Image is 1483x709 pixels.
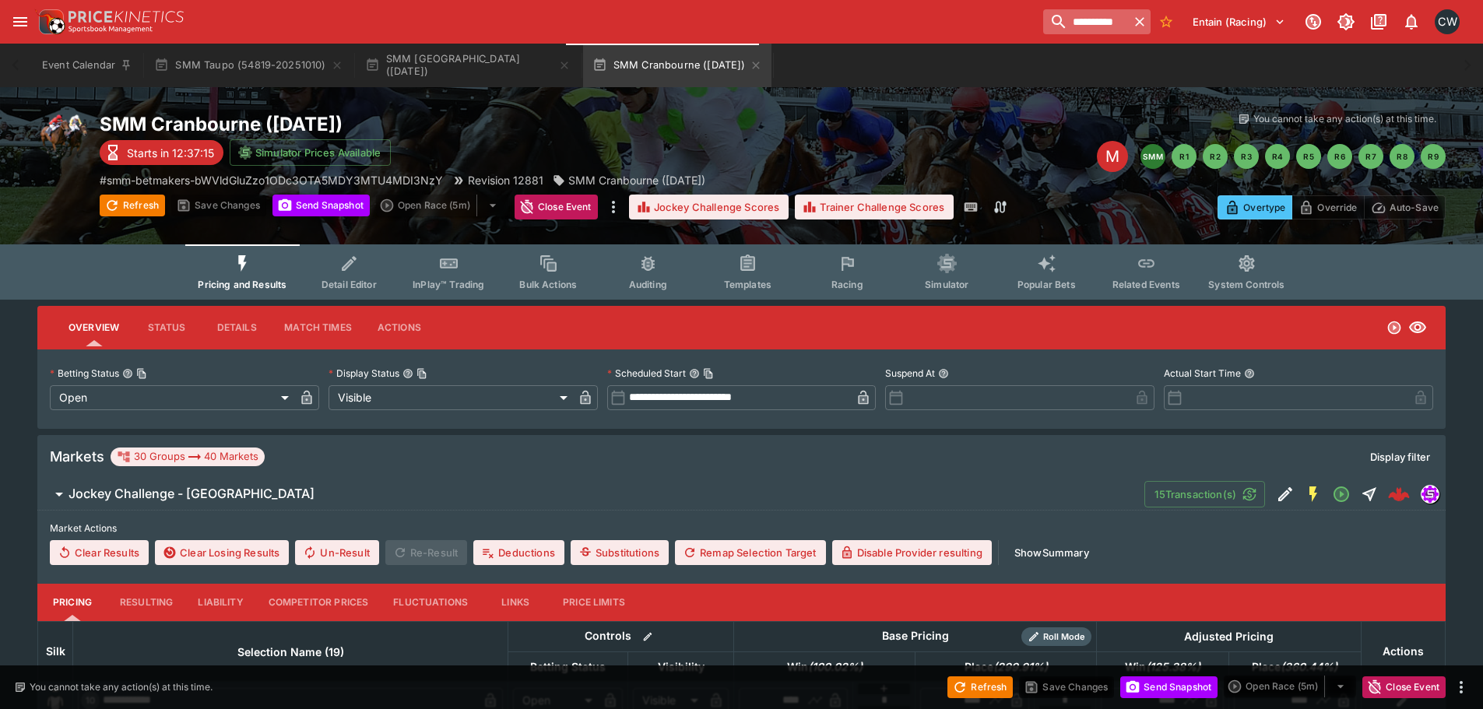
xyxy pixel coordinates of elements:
span: Re-Result [385,540,467,565]
button: Match Times [272,309,364,346]
button: Close Event [1362,676,1446,698]
button: Send Snapshot [272,195,370,216]
button: Links [480,584,550,621]
button: Notifications [1397,8,1425,36]
div: Start From [1218,195,1446,219]
button: Price Limits [550,584,638,621]
button: Actions [364,309,434,346]
button: Status [132,309,202,346]
button: Copy To Clipboard [703,368,714,379]
button: Liability [185,584,255,621]
svg: Visible [1408,318,1427,337]
span: Place(299.91%) [947,658,1065,676]
button: R4 [1265,144,1290,169]
button: Bulk edit [638,627,658,647]
button: Toggle light/dark mode [1332,8,1360,36]
button: Trainer Challenge Scores [795,195,954,219]
span: Racing [831,279,863,290]
button: Auto-Save [1364,195,1446,219]
span: Roll Mode [1037,630,1091,644]
div: 29b3392d-e42d-4daa-9ac6-df018ddc4592 [1388,483,1410,505]
input: search [1043,9,1129,34]
label: Market Actions [50,517,1433,540]
span: Place(360.44%) [1235,658,1355,676]
span: Related Events [1112,279,1180,290]
button: No Bookmarks [1154,9,1179,34]
p: Starts in 12:37:15 [127,145,214,161]
p: SMM Cranbourne ([DATE]) [568,172,705,188]
button: ShowSummary [1005,540,1098,565]
svg: Open [1386,320,1402,335]
button: Documentation [1365,8,1393,36]
img: PriceKinetics Logo [34,6,65,37]
div: simulator [1421,485,1439,504]
p: Scheduled Start [607,367,686,380]
span: Selection Name (19) [220,643,361,662]
button: Jockey Challenge Scores [629,195,789,219]
button: R1 [1172,144,1197,169]
th: Actions [1361,621,1445,681]
button: R5 [1296,144,1321,169]
img: horse_racing.png [37,112,87,162]
button: Refresh [100,195,165,216]
span: System Controls [1208,279,1284,290]
span: Win(125.38%) [1108,658,1218,676]
div: split button [376,195,508,216]
button: R8 [1390,144,1414,169]
button: Copy To Clipboard [136,368,147,379]
nav: pagination navigation [1140,144,1446,169]
button: Details [202,309,272,346]
button: Override [1291,195,1364,219]
div: Open [50,385,294,410]
span: Visibility [641,658,722,676]
em: ( 100.02 %) [808,658,863,676]
button: Select Tenant [1183,9,1295,34]
p: Copy To Clipboard [100,172,443,188]
img: simulator [1422,486,1439,503]
div: Base Pricing [876,627,955,646]
button: 15Transaction(s) [1144,481,1265,507]
img: Sportsbook Management [69,26,153,33]
button: SMM [1140,144,1165,169]
span: Templates [724,279,771,290]
div: Event type filters [185,244,1297,300]
span: InPlay™ Trading [413,279,484,290]
div: Clint Wallis [1435,9,1460,34]
span: Auditing [629,279,667,290]
svg: Open [1332,485,1351,504]
p: Auto-Save [1390,199,1439,216]
span: Popular Bets [1017,279,1076,290]
button: SMM Cranbourne ([DATE]) [583,44,772,87]
div: Edit Meeting [1097,141,1128,172]
th: Silk [38,621,73,681]
button: Scheduled StartCopy To Clipboard [689,368,700,379]
div: split button [1224,676,1356,697]
button: Pricing [37,584,107,621]
span: Win(100.02%) [770,658,880,676]
div: Visible [329,385,573,410]
button: open drawer [6,8,34,36]
button: Suspend At [938,368,949,379]
button: Substitutions [571,540,669,565]
button: Refresh [947,676,1013,698]
button: Open [1327,480,1355,508]
img: PriceKinetics [69,11,184,23]
div: SMM Cranbourne (10/10/25) [553,172,705,188]
span: Detail Editor [322,279,377,290]
button: R7 [1358,144,1383,169]
button: Connected to PK [1299,8,1327,36]
button: Display filter [1361,444,1439,469]
button: R9 [1421,144,1446,169]
button: more [604,195,623,219]
em: ( 360.44 %) [1281,658,1337,676]
button: SMM Taupo (54819-20251010) [145,44,352,87]
em: ( 125.38 %) [1146,658,1200,676]
h6: Jockey Challenge - [GEOGRAPHIC_DATA] [69,486,315,502]
p: Suspend At [885,367,935,380]
h2: Copy To Clipboard [100,112,773,136]
button: Overtype [1218,195,1292,219]
img: logo-cerberus--red.svg [1388,483,1410,505]
p: Overtype [1243,199,1285,216]
button: Remap Selection Target [675,540,826,565]
em: ( 299.91 %) [993,658,1048,676]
